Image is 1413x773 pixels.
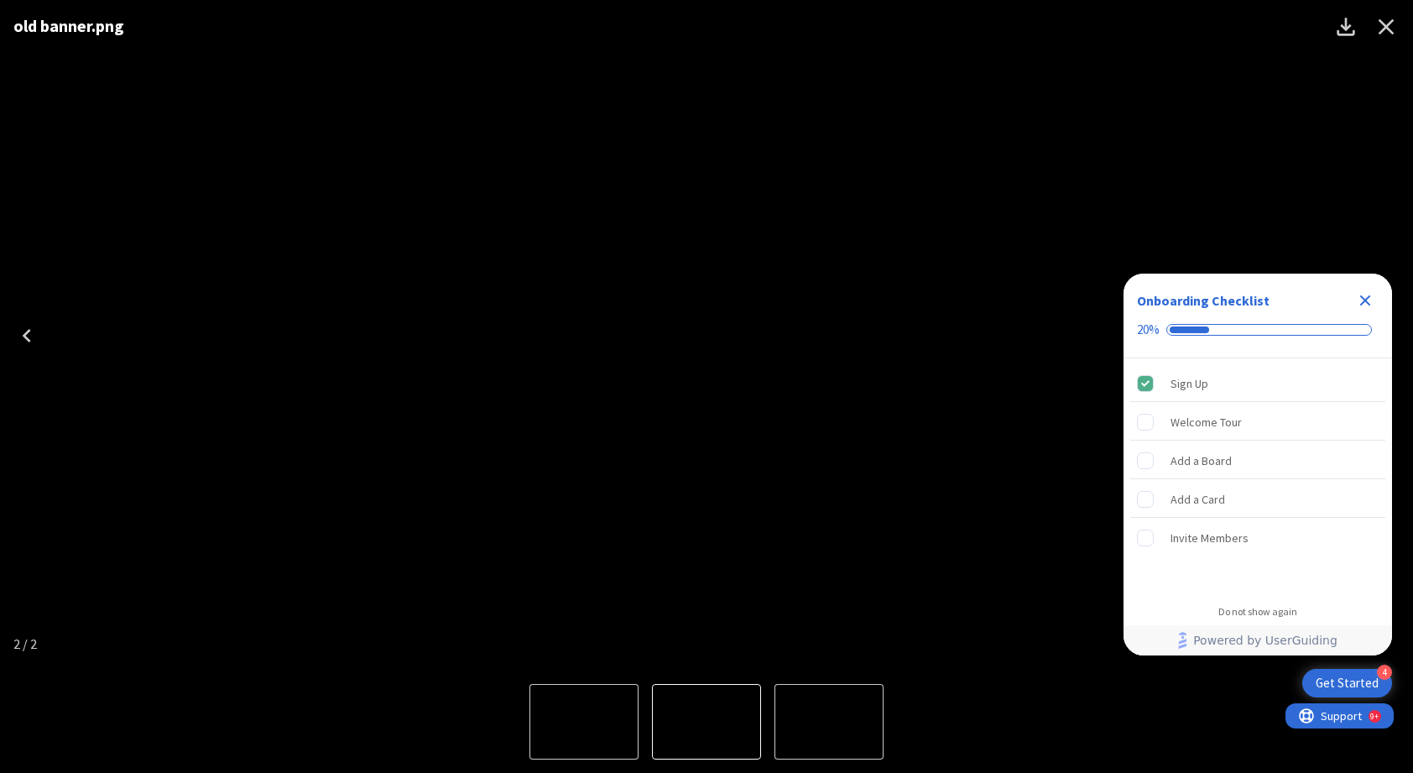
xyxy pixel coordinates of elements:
[529,684,639,760] button: 1 of 2
[1137,322,1379,337] div: Checklist progress: 20%
[529,684,884,760] nav: Thumbnails
[1316,675,1379,692] div: Get Started
[1352,287,1379,314] div: Close Checklist
[1130,520,1385,556] div: Invite Members is incomplete.
[35,3,76,23] span: Support
[1130,365,1385,402] div: Sign Up is complete.
[774,684,884,760] button: 1 of 2
[1124,274,1392,655] div: Checklist Container
[85,7,93,20] div: 9+
[1171,412,1242,432] div: Welcome Tour
[1193,630,1337,650] span: Powered by UserGuiding
[1130,404,1385,441] div: Welcome Tour is incomplete.
[1377,665,1392,680] div: 4
[1130,442,1385,479] div: Add a Board is incomplete.
[1171,528,1249,548] div: Invite Members
[1171,489,1225,509] div: Add a Card
[652,684,761,760] button: 2 of 2
[1326,7,1366,47] button: Download
[1137,322,1160,337] div: 20%
[1137,290,1270,311] div: Onboarding Checklist
[1171,373,1208,394] div: Sign Up
[1302,669,1392,697] div: Open Get Started checklist, remaining modules: 4
[1218,605,1297,619] div: Do not show again
[1124,358,1392,594] div: Checklist items
[1171,451,1232,471] div: Add a Board
[1366,7,1406,47] button: Close
[7,624,44,664] div: 2 / 2
[1130,481,1385,518] div: Add a Card is incomplete.
[1124,625,1392,655] div: Footer
[13,13,1319,39] div: old banner.png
